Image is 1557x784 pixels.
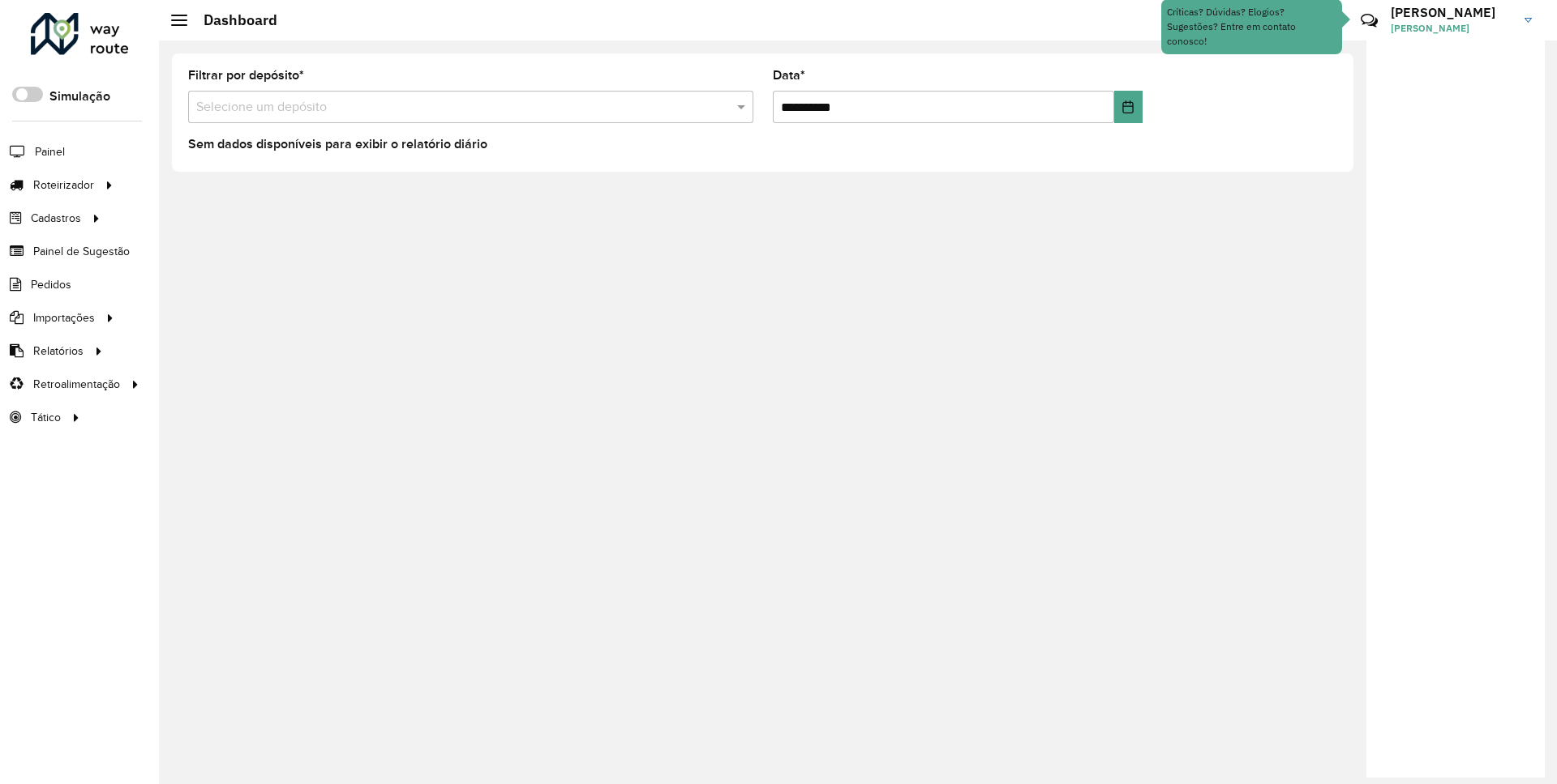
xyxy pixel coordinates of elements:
label: Filtrar por depósito [188,66,304,85]
span: Cadastros [31,210,81,227]
span: Painel [35,143,65,160]
label: Data [773,66,805,85]
label: Simulação [49,87,110,106]
button: Choose Date [1114,91,1143,123]
a: Contato Rápido [1352,3,1387,38]
span: [PERSON_NAME] [1391,21,1512,36]
span: Pedidos [31,276,71,293]
span: Retroalimentação [33,376,120,393]
span: Tático [31,409,61,426]
h3: [PERSON_NAME] [1391,5,1512,20]
span: Roteirizador [33,177,94,194]
label: Sem dados disponíveis para exibir o relatório diário [188,134,487,154]
h2: Dashboard [187,11,277,29]
span: Painel de Sugestão [33,243,130,260]
span: Importações [33,309,95,326]
span: Relatórios [33,343,84,360]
